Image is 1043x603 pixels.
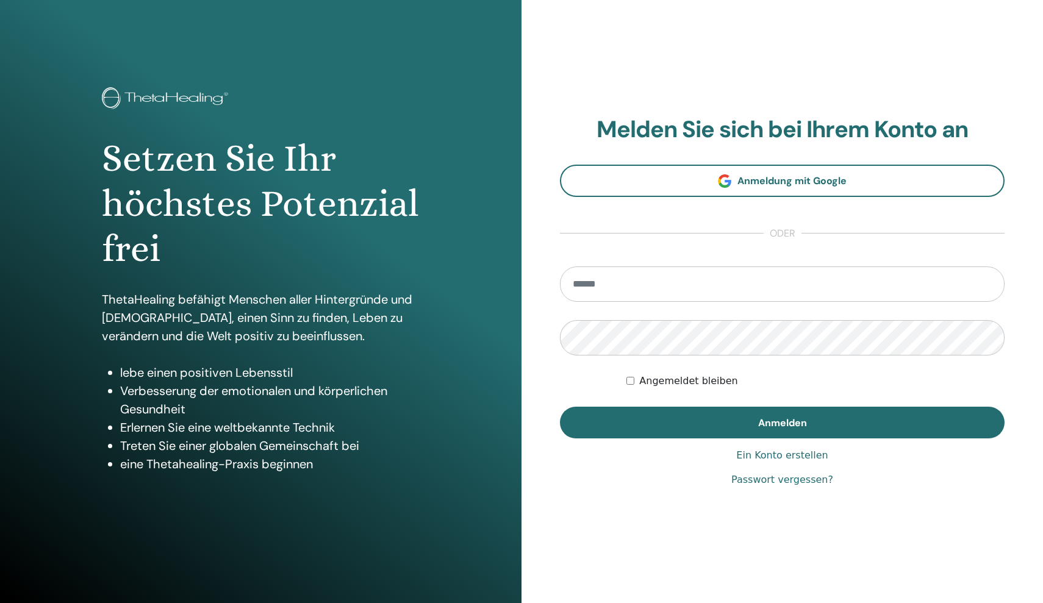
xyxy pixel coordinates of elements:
[758,416,807,429] span: Anmelden
[120,418,419,437] li: Erlernen Sie eine weltbekannte Technik
[736,448,828,463] a: Ein Konto erstellen
[764,226,801,241] span: oder
[737,174,847,187] span: Anmeldung mit Google
[639,374,737,388] label: Angemeldet bleiben
[120,363,419,382] li: lebe einen positiven Lebensstil
[102,290,419,345] p: ThetaHealing befähigt Menschen aller Hintergründe und [DEMOGRAPHIC_DATA], einen Sinn zu finden, L...
[626,374,1005,388] div: Keep me authenticated indefinitely or until I manually logout
[120,382,419,418] li: Verbesserung der emotionalen und körperlichen Gesundheit
[102,136,419,272] h1: Setzen Sie Ihr höchstes Potenzial frei
[560,407,1005,438] button: Anmelden
[120,455,419,473] li: eine Thetahealing-Praxis beginnen
[731,473,833,487] a: Passwort vergessen?
[560,116,1005,144] h2: Melden Sie sich bei Ihrem Konto an
[560,165,1005,197] a: Anmeldung mit Google
[120,437,419,455] li: Treten Sie einer globalen Gemeinschaft bei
